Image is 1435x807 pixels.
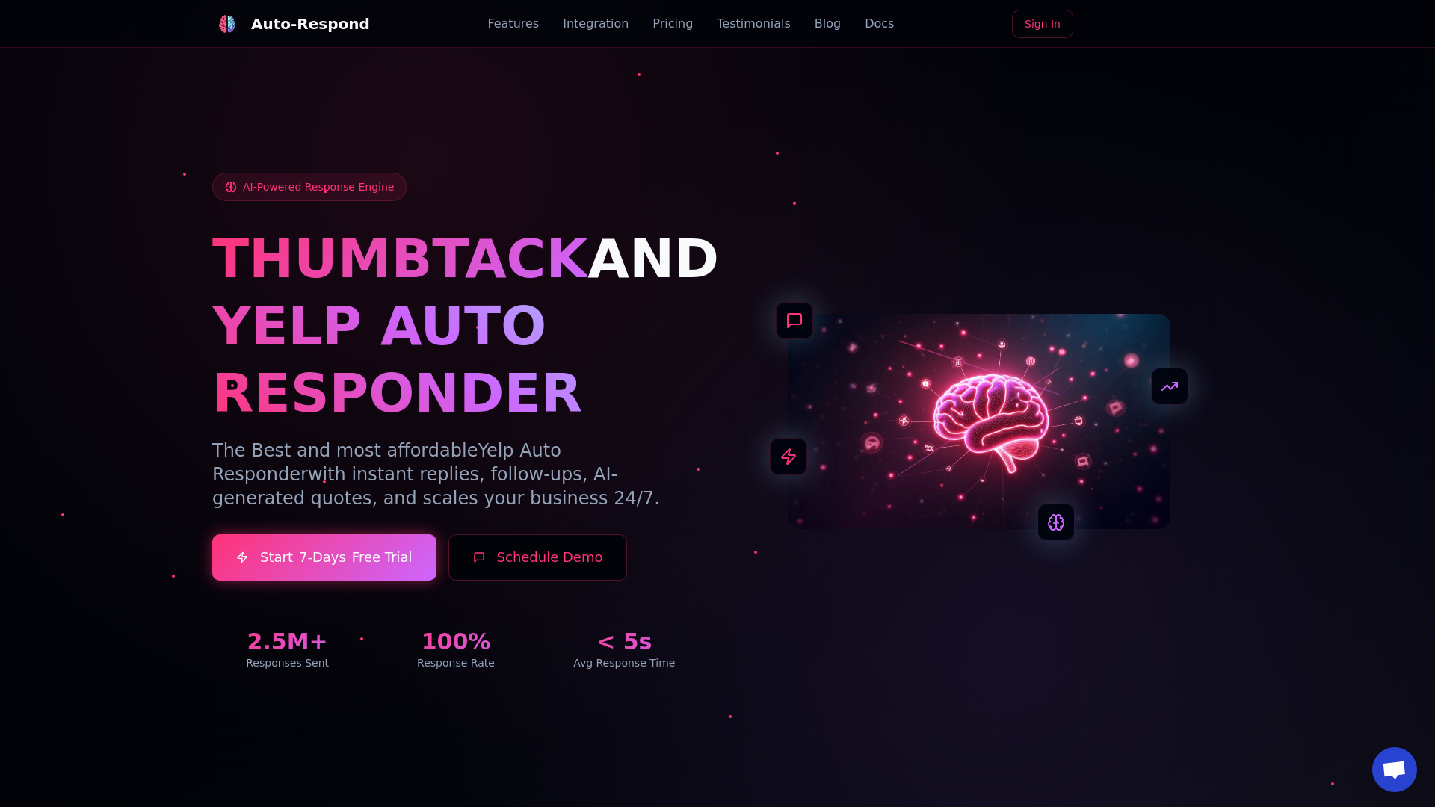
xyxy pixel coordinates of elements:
span: 7-Days [299,547,346,568]
a: Integration [563,15,629,33]
a: Testimonials [717,15,791,33]
a: Start7-DaysFree Trial [212,534,436,581]
button: Schedule Demo [448,534,628,581]
iframe: Sign in with Google Button [1078,8,1230,41]
div: 100% [380,628,531,655]
span: THUMBTACK [212,227,587,290]
div: 2.5M+ [212,628,362,655]
span: AI-Powered Response Engine [243,179,394,194]
div: Auto-Respond [251,13,370,34]
div: Open chat [1372,747,1417,792]
a: Pricing [652,15,693,33]
a: Auto-Respond LogoAuto-Respond [212,9,370,39]
div: < 5s [549,628,700,655]
h1: YELP AUTO RESPONDER [212,292,700,427]
div: Avg Response Time [549,655,700,670]
a: Docs [865,15,894,33]
div: Responses Sent [212,655,362,670]
img: Auto-Respond Logo [218,15,236,33]
a: Sign In [1012,10,1073,38]
span: AND [587,227,719,290]
span: Yelp Auto Responder [212,440,561,485]
div: Response Rate [380,655,531,670]
p: The Best and most affordable with instant replies, follow-ups, AI-generated quotes, and scales yo... [212,439,700,510]
a: Blog [815,15,841,33]
a: Features [487,15,539,33]
img: AI Neural Network Brain [788,314,1170,529]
